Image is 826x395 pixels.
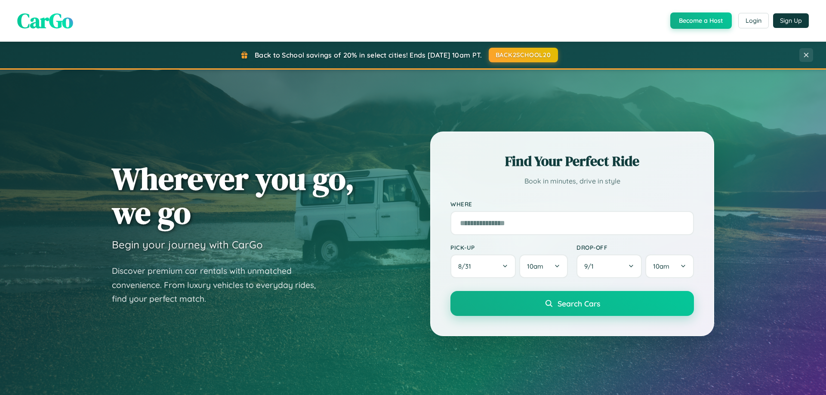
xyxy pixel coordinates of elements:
p: Book in minutes, drive in style [450,175,694,187]
button: Login [738,13,769,28]
span: Back to School savings of 20% in select cities! Ends [DATE] 10am PT. [255,51,482,59]
label: Drop-off [576,244,694,251]
span: CarGo [17,6,73,35]
button: Search Cars [450,291,694,316]
button: 10am [519,254,568,278]
h3: Begin your journey with CarGo [112,238,263,251]
p: Discover premium car rentals with unmatched convenience. From luxury vehicles to everyday rides, ... [112,264,327,306]
label: Pick-up [450,244,568,251]
span: 9 / 1 [584,262,598,270]
span: 10am [653,262,669,270]
button: Sign Up [773,13,809,28]
button: BACK2SCHOOL20 [489,48,558,62]
span: Search Cars [558,299,600,308]
h1: Wherever you go, we go [112,162,354,230]
label: Where [450,200,694,208]
button: 10am [645,254,694,278]
h2: Find Your Perfect Ride [450,152,694,171]
button: 9/1 [576,254,642,278]
span: 8 / 31 [458,262,475,270]
button: Become a Host [670,12,732,29]
button: 8/31 [450,254,516,278]
span: 10am [527,262,543,270]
